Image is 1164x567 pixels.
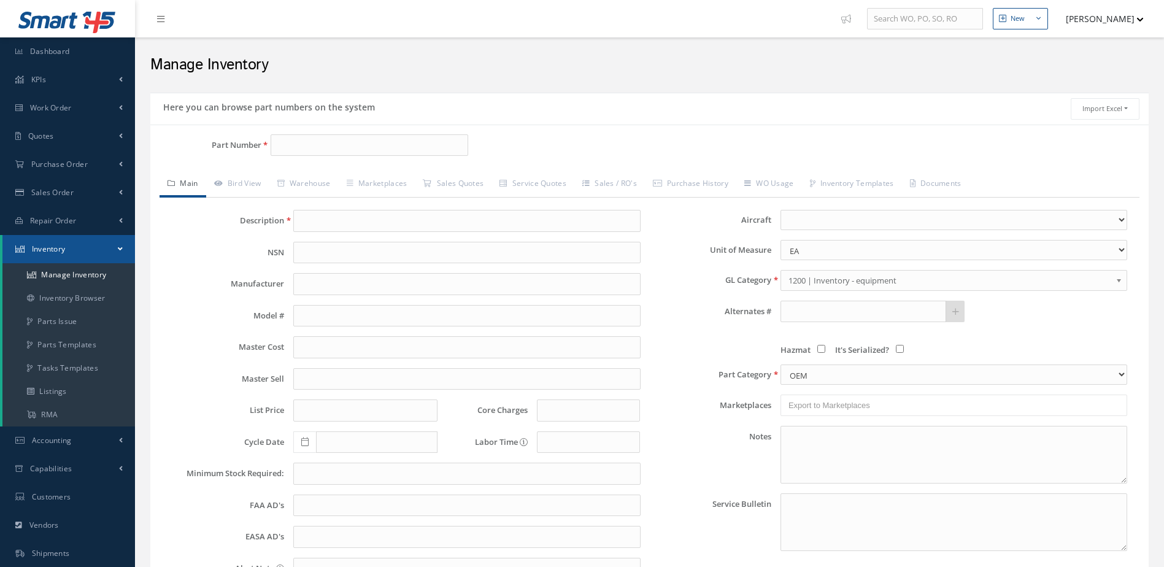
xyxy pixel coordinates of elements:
input: Search WO, PO, SO, RO [867,8,983,30]
span: Hazmat [780,344,811,355]
textarea: Notes [780,426,1127,484]
label: Part Category [650,370,771,379]
span: Purchase Order [31,159,88,169]
h2: Manage Inventory [150,56,1149,74]
label: NSN [163,248,284,257]
span: Inventory [32,244,66,254]
span: Customers [32,492,71,502]
button: Import Excel [1071,98,1139,120]
span: Quotes [28,131,54,141]
button: New [993,8,1048,29]
a: Tasks Templates [2,357,135,380]
a: Parts Issue [2,310,135,333]
a: RMA [2,403,135,426]
a: Inventory [2,235,135,263]
span: It's Serialized? [835,344,889,355]
a: Documents [902,172,969,198]
input: Hazmat [817,345,825,353]
label: Unit of Measure [650,245,771,255]
a: Sales / RO's [574,172,645,198]
a: Main [160,172,206,198]
span: Sales Order [31,187,74,198]
label: Description [163,216,284,225]
h5: Here you can browse part numbers on the system [160,98,375,113]
label: Marketplaces [650,401,771,410]
input: It's Serialized? [896,345,904,353]
label: Aircraft [650,215,771,225]
label: Model # [163,311,284,320]
a: Inventory Browser [2,287,135,310]
span: Vendors [29,520,59,530]
label: Manufacturer [163,279,284,288]
label: Cycle Date [163,438,284,447]
span: Work Order [30,102,72,113]
a: Listings [2,380,135,403]
a: Inventory Templates [802,172,902,198]
label: GL Category [650,276,771,285]
div: New [1011,13,1025,24]
label: Master Cost [163,342,284,352]
a: WO Usage [736,172,802,198]
a: Sales Quotes [415,172,491,198]
label: Service Bulletin [650,493,771,551]
label: Labor Time [447,438,528,447]
button: [PERSON_NAME] [1054,7,1144,31]
a: Manage Inventory [2,263,135,287]
span: Shipments [32,548,70,558]
label: Part Number [150,141,261,150]
label: FAA AD's [163,501,284,510]
span: Repair Order [30,215,77,226]
span: Dashboard [30,46,70,56]
span: Accounting [32,435,72,445]
label: EASA AD's [163,532,284,541]
a: Service Quotes [491,172,574,198]
label: Master Sell [163,374,284,384]
label: Notes [650,426,771,484]
a: Parts Templates [2,333,135,357]
a: Warehouse [269,172,339,198]
label: List Price [163,406,284,415]
a: Marketplaces [339,172,415,198]
label: Minimum Stock Required: [163,469,284,478]
a: Bird View [206,172,269,198]
span: 1200 | Inventory - equipment [788,273,1111,288]
span: Capabilities [30,463,72,474]
span: KPIs [31,74,46,85]
label: Core Charges [447,406,528,415]
label: Alternates # [650,307,771,316]
a: Purchase History [645,172,736,198]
